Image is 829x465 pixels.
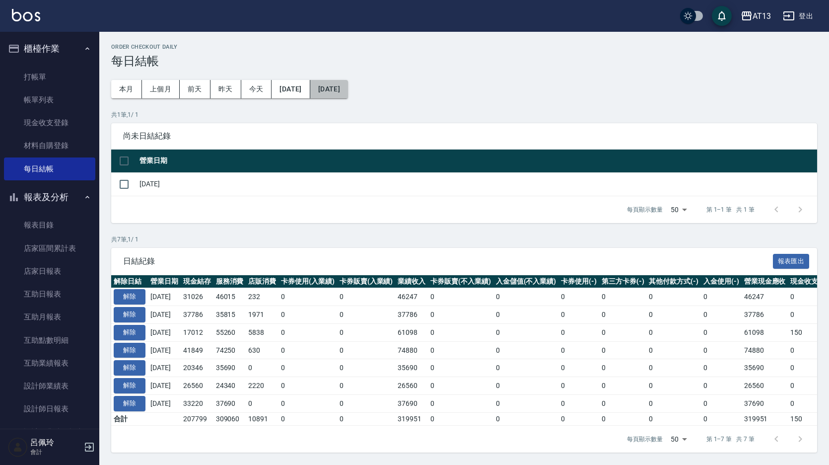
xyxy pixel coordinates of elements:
[742,275,788,288] th: 營業現金應收
[627,435,663,444] p: 每頁顯示數量
[493,394,559,412] td: 0
[4,421,95,444] a: 設計師業績月報表
[213,341,246,359] td: 74250
[278,359,337,377] td: 0
[701,275,742,288] th: 入金使用(-)
[701,288,742,306] td: 0
[779,7,817,25] button: 登出
[337,394,396,412] td: 0
[148,275,181,288] th: 營業日期
[181,359,213,377] td: 20346
[4,237,95,260] a: 店家區間累計表
[4,111,95,134] a: 現金收支登錄
[558,306,599,324] td: 0
[180,80,210,98] button: 前天
[742,341,788,359] td: 74880
[4,88,95,111] a: 帳單列表
[337,306,396,324] td: 0
[337,323,396,341] td: 0
[428,377,493,395] td: 0
[337,275,396,288] th: 卡券販賣(入業績)
[4,184,95,210] button: 報表及分析
[241,80,272,98] button: 今天
[8,437,28,457] img: Person
[114,396,145,411] button: 解除
[428,323,493,341] td: 0
[493,377,559,395] td: 0
[599,275,647,288] th: 第三方卡券(-)
[558,359,599,377] td: 0
[114,325,145,340] button: 解除
[111,235,817,244] p: 共 7 筆, 1 / 1
[558,275,599,288] th: 卡券使用(-)
[278,341,337,359] td: 0
[111,412,148,425] td: 合計
[701,412,742,425] td: 0
[12,9,40,21] img: Logo
[278,394,337,412] td: 0
[599,359,647,377] td: 0
[599,288,647,306] td: 0
[428,341,493,359] td: 0
[742,306,788,324] td: 37786
[278,323,337,341] td: 0
[4,306,95,328] a: 互助月報表
[558,288,599,306] td: 0
[493,275,559,288] th: 入金儲值(不入業績)
[627,205,663,214] p: 每頁顯示數量
[395,394,428,412] td: 37690
[111,44,817,50] h2: Order checkout daily
[337,359,396,377] td: 0
[181,306,213,324] td: 37786
[4,260,95,283] a: 店家日報表
[213,306,246,324] td: 35815
[395,359,428,377] td: 35690
[213,323,246,341] td: 55260
[181,275,213,288] th: 現金結存
[4,397,95,420] a: 設計師日報表
[558,412,599,425] td: 0
[4,329,95,352] a: 互助點數明細
[4,352,95,375] a: 互助業績報表
[753,10,771,22] div: AT13
[114,307,145,322] button: 解除
[646,323,701,341] td: 0
[4,36,95,62] button: 櫃檯作業
[599,377,647,395] td: 0
[246,341,278,359] td: 630
[599,341,647,359] td: 0
[4,283,95,306] a: 互助日報表
[148,359,181,377] td: [DATE]
[493,341,559,359] td: 0
[395,306,428,324] td: 37786
[646,275,701,288] th: 其他付款方式(-)
[310,80,348,98] button: [DATE]
[493,412,559,425] td: 0
[278,288,337,306] td: 0
[148,288,181,306] td: [DATE]
[646,288,701,306] td: 0
[213,377,246,395] td: 24340
[558,394,599,412] td: 0
[428,306,493,324] td: 0
[246,377,278,395] td: 2220
[742,377,788,395] td: 26560
[712,6,732,26] button: save
[246,323,278,341] td: 5838
[742,359,788,377] td: 35690
[428,288,493,306] td: 0
[111,54,817,68] h3: 每日結帳
[148,394,181,412] td: [DATE]
[337,341,396,359] td: 0
[278,275,337,288] th: 卡券使用(入業績)
[742,288,788,306] td: 46247
[278,412,337,425] td: 0
[428,359,493,377] td: 0
[142,80,180,98] button: 上個月
[148,341,181,359] td: [DATE]
[272,80,310,98] button: [DATE]
[773,254,810,269] button: 報表匯出
[337,288,396,306] td: 0
[213,359,246,377] td: 35690
[246,359,278,377] td: 0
